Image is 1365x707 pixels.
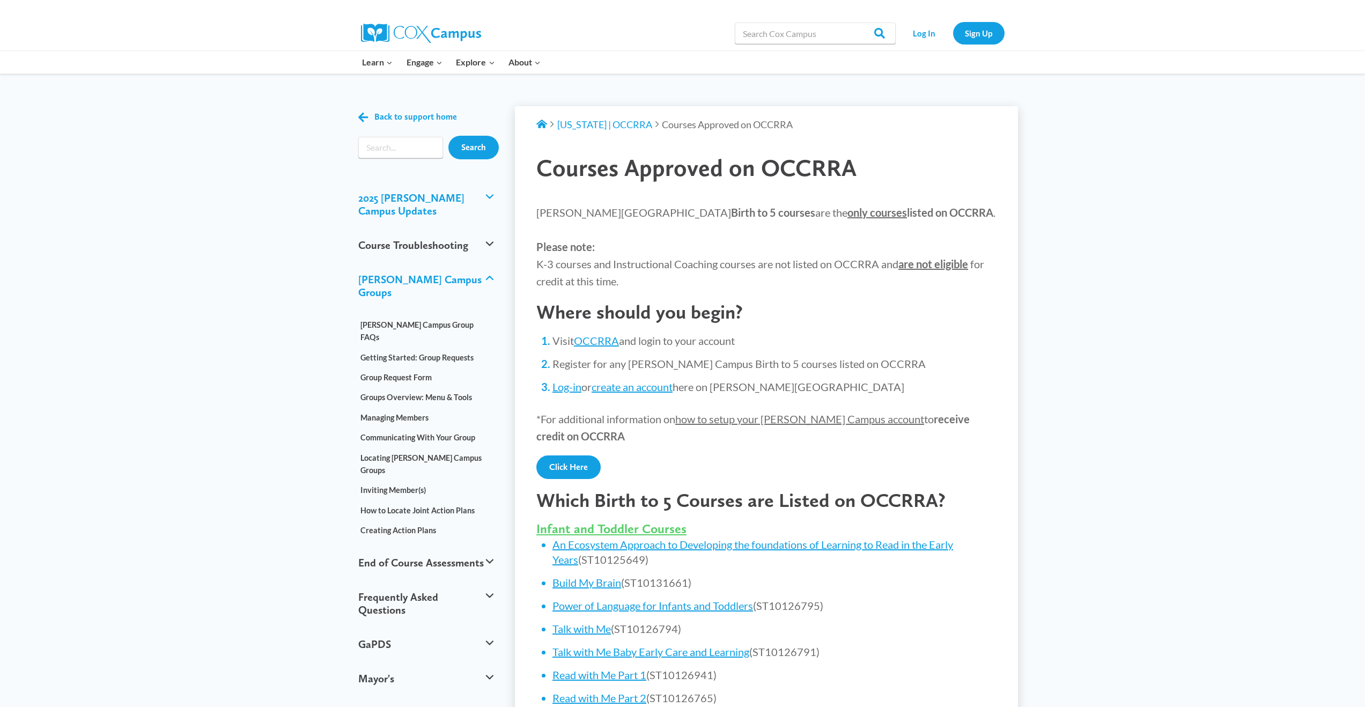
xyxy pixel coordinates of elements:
[731,206,815,219] strong: Birth to 5 courses
[735,23,896,44] input: Search Cox Campus
[356,51,548,73] nav: Primary Navigation
[353,181,499,228] button: 2025 [PERSON_NAME] Campus Updates
[358,109,457,125] a: Back to support home
[361,24,481,43] img: Cox Campus
[552,598,997,613] li: (ST10126795)
[353,448,499,480] a: Locating [PERSON_NAME] Campus Groups
[552,691,646,704] a: Read with Me Part 2
[552,690,997,705] li: (ST10126765)
[552,380,581,393] a: Log-in
[675,413,924,425] span: how to setup your [PERSON_NAME] Campus account
[353,546,499,580] button: End of Course Assessments
[847,206,907,219] span: only courses
[552,576,621,589] a: Build My Brain
[353,627,499,661] button: GaPDS
[552,668,646,681] a: Read with Me Part 1
[574,334,619,347] a: OCCRRA
[353,580,499,627] button: Frequently Asked Questions
[662,119,793,130] span: Courses Approved on OCCRRA
[552,379,997,394] li: or here on [PERSON_NAME][GEOGRAPHIC_DATA]
[536,300,997,323] h2: Where should you begin?
[536,410,997,445] p: *For additional information on to
[557,119,652,130] a: [US_STATE] | OCCRRA
[536,489,997,512] h2: Which Birth to 5 Courses are Listed on OCCRRA?
[449,51,502,73] button: Child menu of Explore
[353,408,499,428] a: Managing Members
[358,137,444,158] form: Search form
[536,240,595,253] strong: Please note:
[898,257,968,270] strong: are not eligible
[552,622,611,635] a: Talk with Me
[353,228,499,262] button: Course Troubleshooting
[353,480,499,500] a: Inviting Member(s)
[552,537,997,567] li: (ST10125649)
[356,51,400,73] button: Child menu of Learn
[358,137,444,158] input: Search input
[374,112,457,122] span: Back to support home
[552,599,753,612] a: Power of Language for Infants and Toddlers
[552,644,997,659] li: (ST10126791)
[353,387,499,407] a: Groups Overview: Menu & Tools
[552,575,997,590] li: (ST10131661)
[501,51,548,73] button: Child menu of About
[953,22,1005,44] a: Sign Up
[552,356,997,371] li: Register for any [PERSON_NAME] Campus Birth to 5 courses listed on OCCRRA
[536,119,547,130] a: Support Home
[353,661,499,696] button: Mayor's
[536,413,970,443] strong: receive credit on OCCRRA
[552,621,997,636] li: (ST10126794)
[353,315,499,347] a: [PERSON_NAME] Campus Group FAQs
[552,645,749,658] a: Talk with Me Baby Early Care and Learning
[552,333,997,348] li: Visit and login to your account
[552,667,997,682] li: (ST10126941)
[592,380,673,393] a: create an account
[353,500,499,520] a: How to Locate Joint Action Plans
[847,206,993,219] strong: listed on OCCRRA
[353,367,499,387] a: Group Request Form
[536,204,997,290] p: [PERSON_NAME][GEOGRAPHIC_DATA] are the . K-3 courses and Instructional Coaching courses are not l...
[400,51,449,73] button: Child menu of Engage
[901,22,1005,44] nav: Secondary Navigation
[353,520,499,540] a: Creating Action Plans
[353,262,499,310] button: [PERSON_NAME] Campus Groups
[901,22,948,44] a: Log In
[536,521,687,536] span: Infant and Toddler Courses
[536,153,857,182] span: Courses Approved on OCCRRA
[353,428,499,447] a: Communicating With Your Group
[353,347,499,367] a: Getting Started: Group Requests
[536,455,601,479] a: Click Here
[448,136,499,159] input: Search
[552,538,953,566] a: An Ecosystem Approach to Developing the foundations of Learning to Read in the Early Years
